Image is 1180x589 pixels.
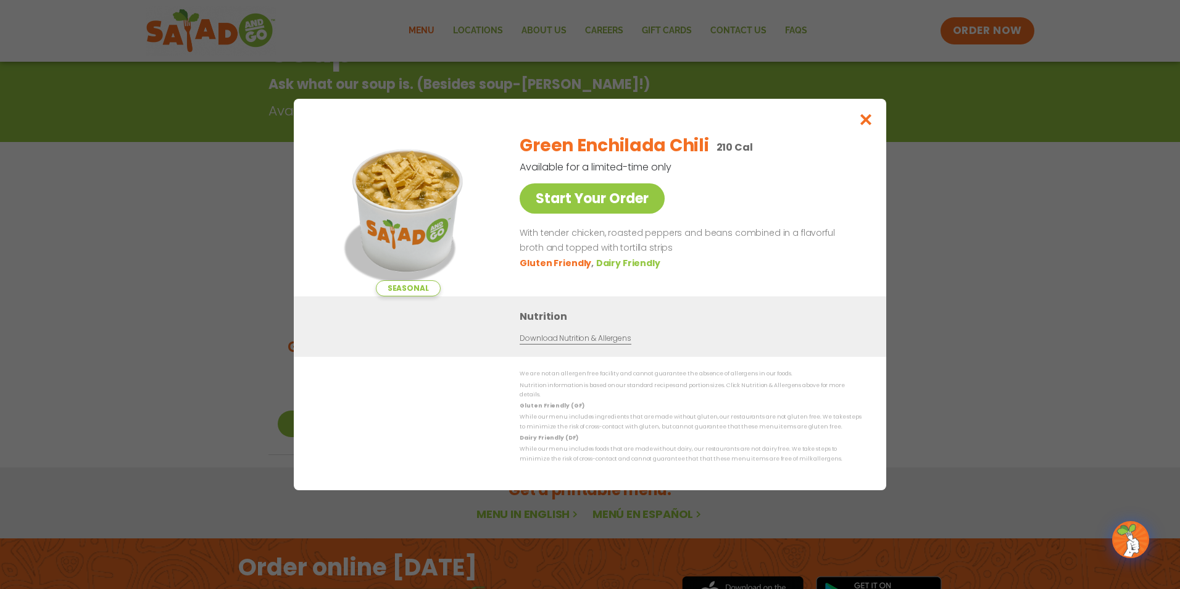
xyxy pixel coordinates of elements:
img: wpChatIcon [1113,522,1148,557]
h3: Nutrition [520,309,868,324]
span: Seasonal [376,280,441,296]
li: Gluten Friendly [520,257,596,270]
p: While our menu includes foods that are made without dairy, our restaurants are not dairy free. We... [520,445,862,464]
p: While our menu includes ingredients that are made without gluten, our restaurants are not gluten ... [520,412,862,432]
li: Dairy Friendly [596,257,663,270]
img: Featured product photo for Green Enchilada Chili [322,123,494,296]
p: We are not an allergen free facility and cannot guarantee the absence of allergens in our foods. [520,369,862,378]
a: Start Your Order [520,183,665,214]
p: Nutrition information is based on our standard recipes and portion sizes. Click Nutrition & Aller... [520,381,862,400]
h2: Green Enchilada Chili [520,133,708,159]
a: Download Nutrition & Allergens [520,333,631,345]
button: Close modal [846,99,886,140]
strong: Gluten Friendly (GF) [520,402,584,409]
strong: Dairy Friendly (DF) [520,434,578,441]
p: 210 Cal [717,140,753,155]
p: With tender chicken, roasted peppers and beans combined in a flavorful broth and topped with tort... [520,226,857,256]
p: Available for a limited-time only [520,159,797,175]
